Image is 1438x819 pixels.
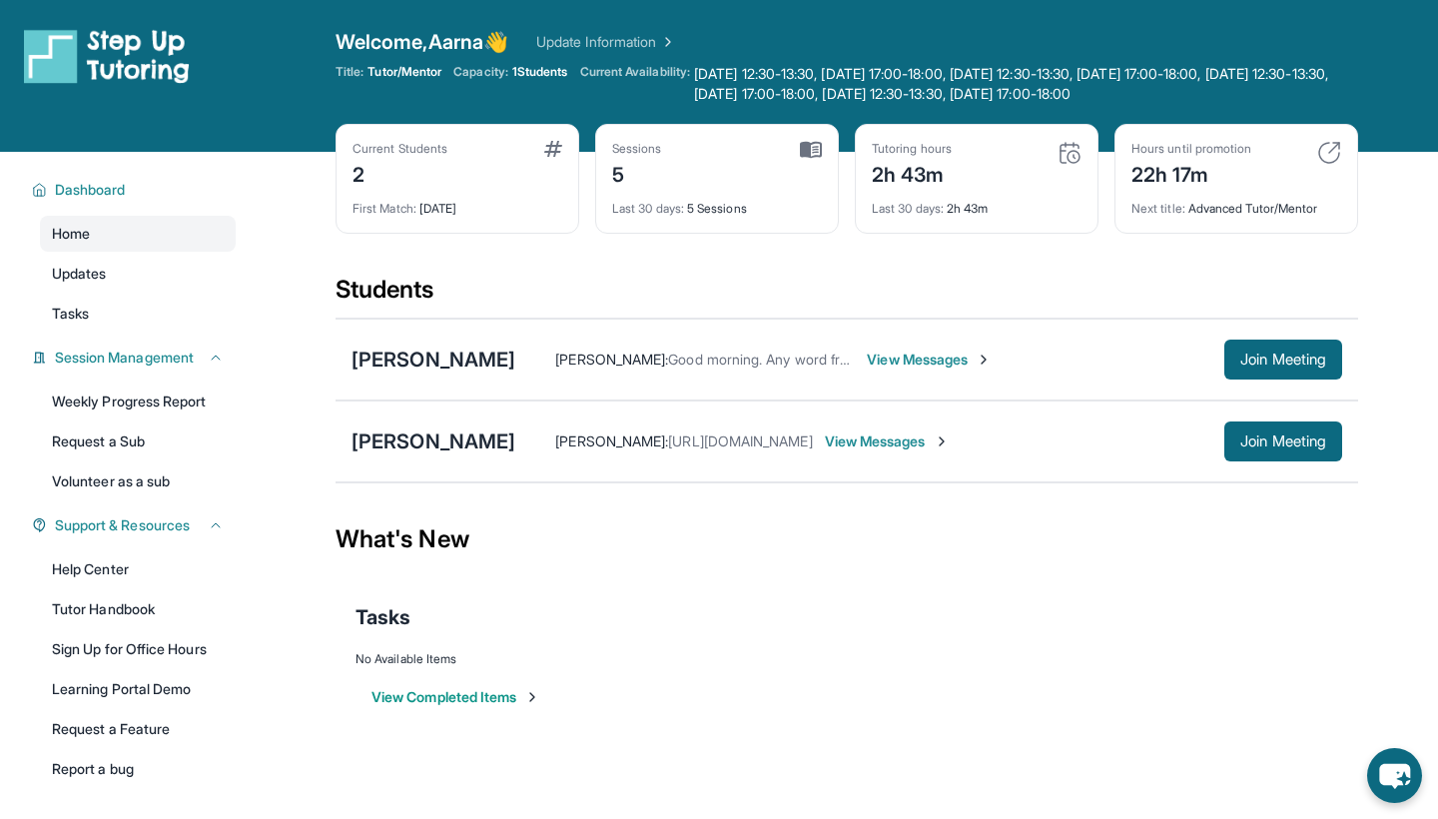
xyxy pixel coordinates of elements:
span: Join Meeting [1240,435,1326,447]
div: Hours until promotion [1131,141,1251,157]
img: Chevron Right [656,32,676,52]
a: Report a bug [40,751,236,787]
img: Chevron-Right [934,433,950,449]
a: Request a Sub [40,423,236,459]
a: Sign Up for Office Hours [40,631,236,667]
span: [DATE] 12:30-13:30, [DATE] 17:00-18:00, [DATE] 12:30-13:30, [DATE] 17:00-18:00, [DATE] 12:30-13:3... [694,64,1358,104]
img: card [1317,141,1341,165]
span: Tasks [52,304,89,324]
span: Welcome, Aarna 👋 [336,28,508,56]
img: card [800,141,822,159]
a: Update Information [536,32,676,52]
a: Home [40,216,236,252]
img: card [544,141,562,157]
div: [PERSON_NAME] [352,346,515,374]
button: Join Meeting [1224,421,1342,461]
div: 5 Sessions [612,189,822,217]
div: Tutoring hours [872,141,952,157]
a: Request a Feature [40,711,236,747]
span: Last 30 days : [612,201,684,216]
button: Join Meeting [1224,340,1342,380]
button: Support & Resources [47,515,224,535]
div: Current Students [353,141,447,157]
span: Tutor/Mentor [367,64,441,80]
div: Sessions [612,141,662,157]
div: What's New [336,495,1358,583]
a: Tasks [40,296,236,332]
span: Capacity: [453,64,508,80]
span: View Messages [825,431,950,451]
div: [PERSON_NAME] [352,427,515,455]
img: Chevron-Right [976,352,992,368]
span: Good morning. Any word from the company regarding the technical issues for the tutoring platform? [668,351,1299,368]
span: View Messages [867,350,992,370]
div: 5 [612,157,662,189]
div: 2h 43m [872,157,952,189]
button: View Completed Items [371,687,540,707]
span: Title: [336,64,363,80]
span: Tasks [356,603,410,631]
button: chat-button [1367,748,1422,803]
a: Weekly Progress Report [40,384,236,419]
span: Current Availability: [580,64,690,104]
span: Next title : [1131,201,1185,216]
span: Session Management [55,348,194,368]
span: Last 30 days : [872,201,944,216]
button: Dashboard [47,180,224,200]
span: First Match : [353,201,416,216]
div: [DATE] [353,189,562,217]
span: [PERSON_NAME] : [555,432,668,449]
span: [PERSON_NAME] : [555,351,668,368]
span: Updates [52,264,107,284]
a: Volunteer as a sub [40,463,236,499]
div: Students [336,274,1358,318]
span: 1 Students [512,64,568,80]
a: Tutor Handbook [40,591,236,627]
div: 22h 17m [1131,157,1251,189]
span: [URL][DOMAIN_NAME] [668,432,812,449]
button: Session Management [47,348,224,368]
span: Home [52,224,90,244]
div: Advanced Tutor/Mentor [1131,189,1341,217]
span: Join Meeting [1240,354,1326,366]
span: Dashboard [55,180,126,200]
a: Help Center [40,551,236,587]
div: 2 [353,157,447,189]
img: card [1058,141,1081,165]
img: logo [24,28,190,84]
span: Support & Resources [55,515,190,535]
div: 2h 43m [872,189,1081,217]
div: No Available Items [356,651,1338,667]
a: Learning Portal Demo [40,671,236,707]
a: Updates [40,256,236,292]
